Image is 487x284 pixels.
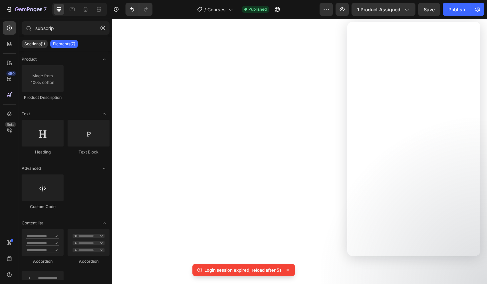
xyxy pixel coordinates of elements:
[22,220,43,226] span: Content list
[125,3,152,16] div: Undo/Redo
[22,21,110,35] input: Search Sections & Elements
[347,22,480,256] iframe: Intercom live chat
[357,6,400,13] span: 1 product assigned
[22,149,64,155] div: Heading
[464,251,480,267] iframe: Intercom live chat
[5,122,16,127] div: Beta
[44,5,47,13] p: 7
[99,54,110,65] span: Toggle open
[204,6,206,13] span: /
[352,3,415,16] button: 1 product assigned
[112,19,487,284] iframe: Design area
[22,204,64,210] div: Custom Code
[424,7,435,12] span: Save
[68,149,110,155] div: Text Block
[204,267,282,273] p: Login session expired, reload after 5s
[22,111,30,117] span: Text
[207,6,226,13] span: Courses
[443,3,471,16] button: Publish
[22,56,37,62] span: Product
[3,3,50,16] button: 7
[24,41,45,47] p: Sections(1)
[22,165,41,171] span: Advanced
[418,3,440,16] button: Save
[68,258,110,264] div: Accordion
[99,109,110,119] span: Toggle open
[53,41,75,47] p: Elements(7)
[448,6,465,13] div: Publish
[22,258,64,264] div: Accordion
[99,163,110,174] span: Toggle open
[99,218,110,228] span: Toggle open
[6,71,16,76] div: 450
[22,95,64,101] div: Product Description
[248,6,267,12] span: Published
